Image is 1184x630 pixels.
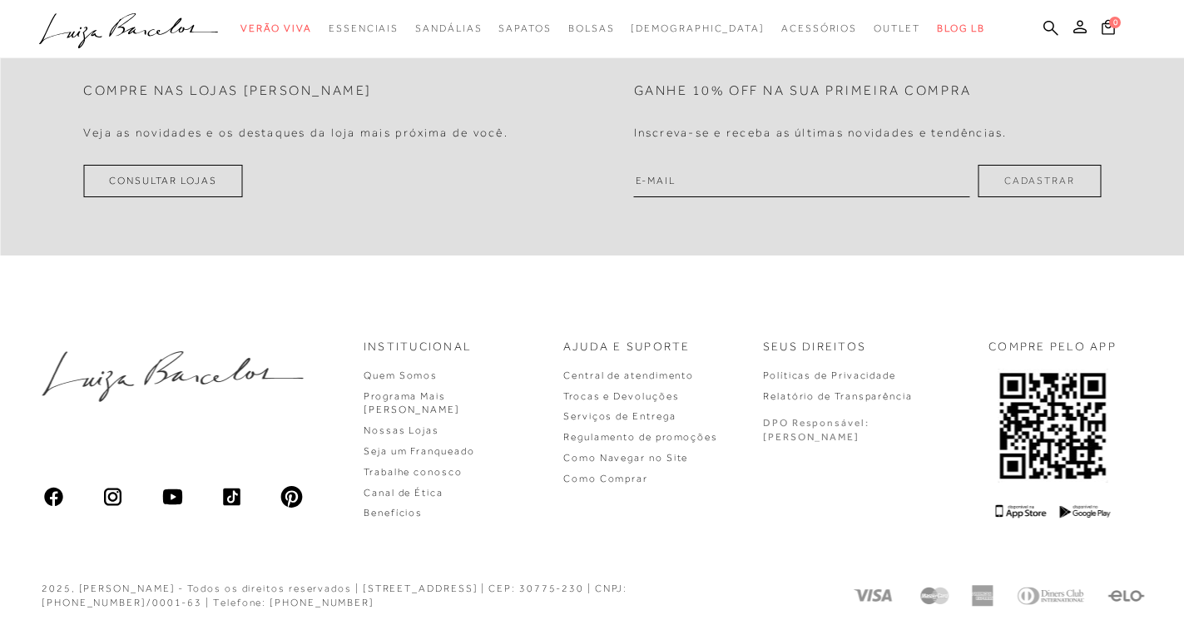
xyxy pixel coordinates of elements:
a: Benefícios [364,507,423,518]
h2: Compre nas lojas [PERSON_NAME] [83,83,372,99]
img: facebook_ios_glyph [42,485,65,508]
a: Trocas e Devoluções [563,390,679,402]
a: categoryNavScreenReaderText [415,13,482,44]
img: American Express [971,585,993,607]
span: Verão Viva [240,22,312,34]
input: E-mail [634,165,970,197]
span: Essenciais [329,22,399,34]
a: categoryNavScreenReaderText [240,13,312,44]
span: Bolsas [568,22,615,34]
a: Regulamento de promoções [563,431,718,443]
button: Cadastrar [978,165,1101,197]
span: 0 [1109,17,1121,28]
h4: Inscreva-se e receba as últimas novidades e tendências. [634,126,1008,140]
a: categoryNavScreenReaderText [568,13,615,44]
span: BLOG LB [937,22,985,34]
img: luiza-barcelos.png [42,351,303,402]
a: Trabalhe conosco [364,466,463,478]
a: Como Navegar no Site [563,452,688,464]
a: Nossas Lojas [364,424,439,436]
a: Relatório de Transparência [763,390,913,402]
img: instagram_material_outline [102,485,125,508]
span: [DEMOGRAPHIC_DATA] [631,22,765,34]
h2: Ganhe 10% off na sua primeira compra [634,83,972,99]
a: noSubCategoriesText [631,13,765,44]
a: categoryNavScreenReaderText [329,13,399,44]
img: QRCODE [998,369,1107,483]
a: categoryNavScreenReaderText [781,13,857,44]
span: Outlet [874,22,920,34]
a: Seja um Franqueado [364,445,475,457]
a: Canal de Ética [364,487,443,499]
p: DPO Responsável: [PERSON_NAME] [763,416,869,444]
a: Central de atendimento [563,370,694,381]
img: pinterest_ios_filled [280,485,303,508]
a: BLOG LB [937,13,985,44]
span: Sandálias [415,22,482,34]
a: categoryNavScreenReaderText [874,13,920,44]
a: Consultar Lojas [83,165,243,197]
span: Sapatos [498,22,551,34]
img: tiktok [220,485,244,508]
img: Mastercard [918,585,951,607]
a: Como Comprar [563,473,648,484]
div: 2025, [PERSON_NAME] - Todos os direitos reservados | [STREET_ADDRESS] | CEP: 30775-230 | CNPJ: [P... [42,582,749,610]
span: Acessórios [781,22,857,34]
p: Institucional [364,339,472,355]
p: Seus Direitos [763,339,866,355]
p: COMPRE PELO APP [988,339,1117,355]
a: Quem Somos [364,370,438,381]
h4: Veja as novidades e os destaques da loja mais próxima de você. [83,126,508,140]
a: Programa Mais [PERSON_NAME] [364,390,460,416]
img: Google Play Logo [1059,504,1110,518]
a: categoryNavScreenReaderText [498,13,551,44]
img: Visa [851,585,898,607]
p: Ajuda e Suporte [563,339,691,355]
img: Diners Club [1013,585,1087,607]
img: Elo [1107,585,1145,607]
a: Políticas de Privacidade [763,370,896,381]
button: 0 [1097,18,1120,41]
img: App Store Logo [995,504,1046,518]
img: youtube_material_rounded [161,485,184,508]
a: Serviços de Entrega [563,410,676,422]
